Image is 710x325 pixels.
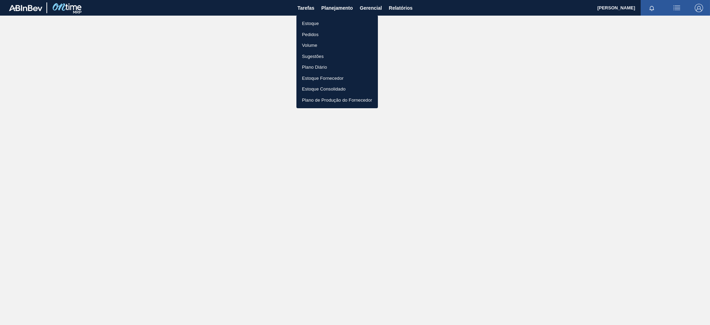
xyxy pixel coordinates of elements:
[296,62,378,73] a: Plano Diário
[296,73,378,84] a: Estoque Fornecedor
[296,29,378,40] a: Pedidos
[296,51,378,62] a: Sugestões
[296,18,378,29] a: Estoque
[296,40,378,51] a: Volume
[296,95,378,106] a: Plano de Produção do Fornecedor
[296,84,378,95] a: Estoque Consolidado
